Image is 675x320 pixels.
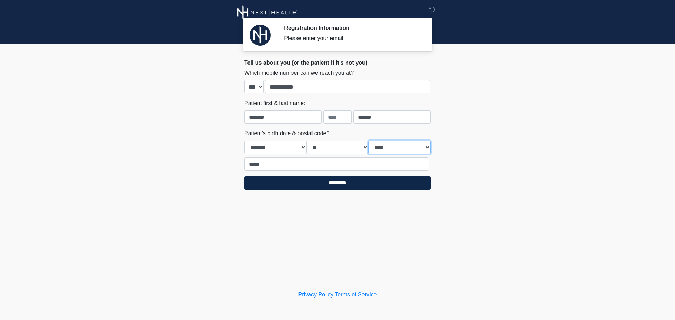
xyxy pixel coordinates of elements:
[244,59,431,66] h2: Tell us about you (or the patient if it's not you)
[284,34,420,43] div: Please enter your email
[335,292,377,298] a: Terms of Service
[237,5,298,20] img: Next Health Aventura Logo
[333,292,335,298] a: |
[244,99,305,107] label: Patient first & last name:
[298,292,334,298] a: Privacy Policy
[284,25,420,31] h2: Registration Information
[244,129,329,138] label: Patient's birth date & postal code?
[250,25,271,46] img: Agent Avatar
[244,69,354,77] label: Which mobile number can we reach you at?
